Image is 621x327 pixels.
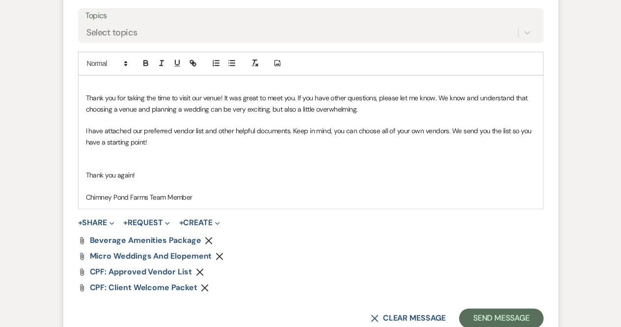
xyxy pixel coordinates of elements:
span: CPF: Client Welcome Packet [90,282,197,293]
a: Beverage Amenities Package [90,237,201,244]
p: Thank you again! [86,170,536,180]
span: + [78,219,82,227]
button: Share [78,219,115,227]
p: Thank you for taking the time to visit our venue! It was great to meet you. If you have other que... [86,92,536,115]
p: I have attached our preferred vendor list and other helpful documents. Keep in mind, you can choo... [86,125,536,148]
label: Topics [85,9,536,23]
span: CPF: Approved Vendor List [90,267,192,277]
a: CPF: Approved Vendor List [90,268,192,276]
span: Beverage Amenities Package [90,235,201,245]
button: Clear message [371,314,445,322]
span: Micro Weddings and Elopement [90,251,212,261]
span: + [179,219,183,227]
a: Micro Weddings and Elopement [90,252,212,260]
span: + [123,219,128,227]
div: Select topics [86,26,137,39]
button: Request [123,219,170,227]
p: Chimney Pond Farms Team Member [86,192,536,203]
button: Create [179,219,219,227]
a: CPF: Client Welcome Packet [90,284,197,292]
